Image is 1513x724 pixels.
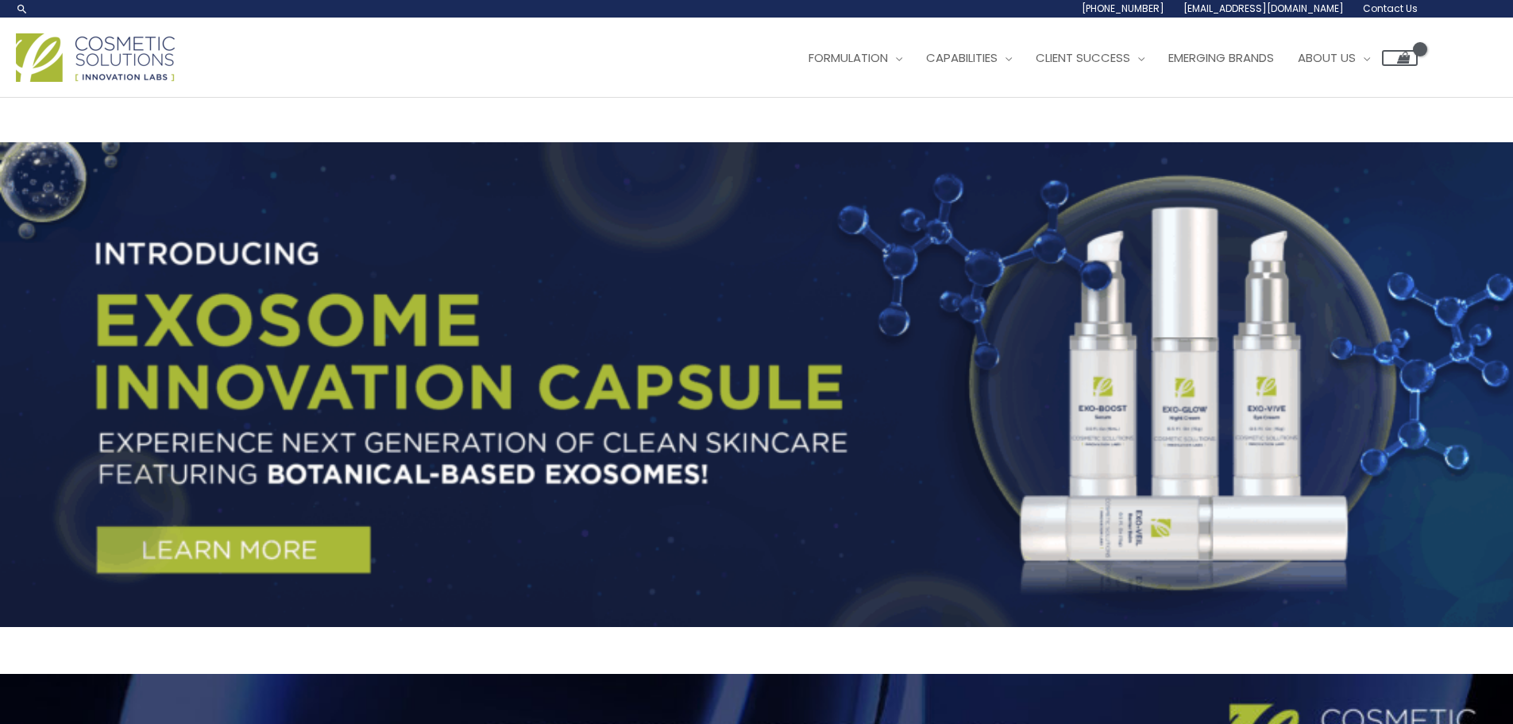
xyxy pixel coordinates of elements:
span: Formulation [809,49,888,66]
span: Emerging Brands [1168,49,1274,66]
a: About Us [1286,34,1382,82]
span: About Us [1298,49,1356,66]
span: Contact Us [1363,2,1418,15]
a: Emerging Brands [1156,34,1286,82]
a: Search icon link [16,2,29,15]
span: Capabilities [926,49,998,66]
span: Client Success [1036,49,1130,66]
span: [PHONE_NUMBER] [1082,2,1164,15]
a: Formulation [797,34,914,82]
span: [EMAIL_ADDRESS][DOMAIN_NAME] [1183,2,1344,15]
a: View Shopping Cart, empty [1382,50,1418,66]
img: Cosmetic Solutions Logo [16,33,175,82]
nav: Site Navigation [785,34,1418,82]
a: Capabilities [914,34,1024,82]
a: Client Success [1024,34,1156,82]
